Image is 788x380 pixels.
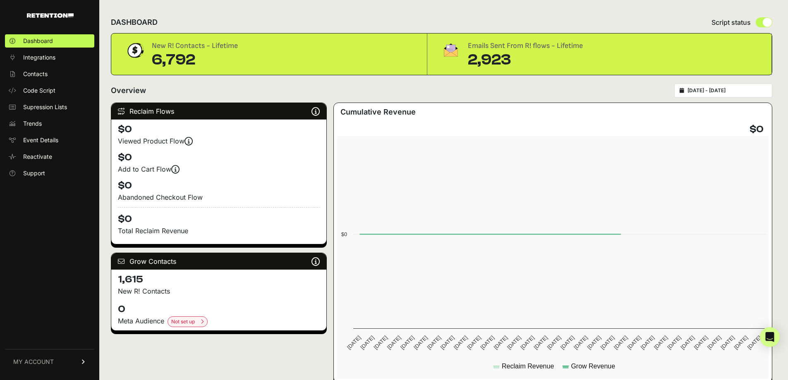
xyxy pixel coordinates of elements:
[23,70,48,78] span: Contacts
[453,335,469,351] text: [DATE]
[346,335,362,351] text: [DATE]
[341,231,347,237] text: $0
[720,335,736,351] text: [DATE]
[571,363,616,370] text: Grow Revenue
[23,37,53,45] span: Dashboard
[111,85,146,96] h2: Overview
[111,253,326,270] div: Grow Contacts
[184,141,193,141] i: Events are firing, and revenue is coming soon! Reclaim revenue is updated nightly.
[23,103,67,111] span: Supression Lists
[373,335,389,351] text: [DATE]
[733,335,749,351] text: [DATE]
[613,335,629,351] text: [DATE]
[5,134,94,147] a: Event Details
[13,358,54,366] span: MY ACCOUNT
[533,335,549,351] text: [DATE]
[468,52,583,68] div: 2,923
[23,169,45,177] span: Support
[118,303,320,316] h4: 0
[118,316,320,327] div: Meta Audience
[118,192,320,202] div: Abandoned Checkout Flow
[746,335,762,351] text: [DATE]
[118,179,320,192] h4: $0
[468,40,583,52] div: Emails Sent From R! flows - Lifetime
[493,335,509,351] text: [DATE]
[5,349,94,374] a: MY ACCOUNT
[5,167,94,180] a: Support
[5,67,94,81] a: Contacts
[5,117,94,130] a: Trends
[111,103,326,119] div: Reclaim Flows
[118,286,320,296] p: New R! Contacts
[5,100,94,114] a: Supression Lists
[711,17,751,27] span: Script status
[441,40,461,60] img: fa-envelope-19ae18322b30453b285274b1b8af3d052b27d846a4fbe8435d1a52b978f639a2.png
[693,335,709,351] text: [DATE]
[760,327,780,347] div: Open Intercom Messenger
[413,335,429,351] text: [DATE]
[479,335,496,351] text: [DATE]
[27,13,74,18] img: Retention.com
[5,51,94,64] a: Integrations
[118,273,320,286] h4: 1,615
[520,335,536,351] text: [DATE]
[340,106,416,118] h3: Cumulative Revenue
[125,40,145,61] img: dollar-coin-05c43ed7efb7bc0c12610022525b4bbbb207c7efeef5aecc26f025e68dcafac9.png
[118,136,320,146] div: Viewed Product Flow
[5,150,94,163] a: Reactivate
[23,53,55,62] span: Integrations
[5,34,94,48] a: Dashboard
[680,335,696,351] text: [DATE]
[23,119,42,128] span: Trends
[706,335,722,351] text: [DATE]
[118,151,320,164] h4: $0
[118,207,320,226] h4: $0
[152,52,238,68] div: 6,792
[750,123,764,136] h4: $0
[666,335,682,351] text: [DATE]
[466,335,482,351] text: [DATE]
[23,136,58,144] span: Event Details
[359,335,376,351] text: [DATE]
[386,335,402,351] text: [DATE]
[439,335,455,351] text: [DATE]
[152,40,238,52] div: New R! Contacts - Lifetime
[502,363,554,370] text: Reclaim Revenue
[586,335,602,351] text: [DATE]
[426,335,442,351] text: [DATE]
[118,226,320,236] p: Total Reclaim Revenue
[111,17,158,28] h2: DASHBOARD
[559,335,575,351] text: [DATE]
[599,335,616,351] text: [DATE]
[23,153,52,161] span: Reactivate
[626,335,642,351] text: [DATE]
[653,335,669,351] text: [DATE]
[573,335,589,351] text: [DATE]
[118,164,320,174] div: Add to Cart Flow
[23,86,55,95] span: Code Script
[118,123,320,136] h4: $0
[506,335,522,351] text: [DATE]
[640,335,656,351] text: [DATE]
[546,335,562,351] text: [DATE]
[5,84,94,97] a: Code Script
[399,335,415,351] text: [DATE]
